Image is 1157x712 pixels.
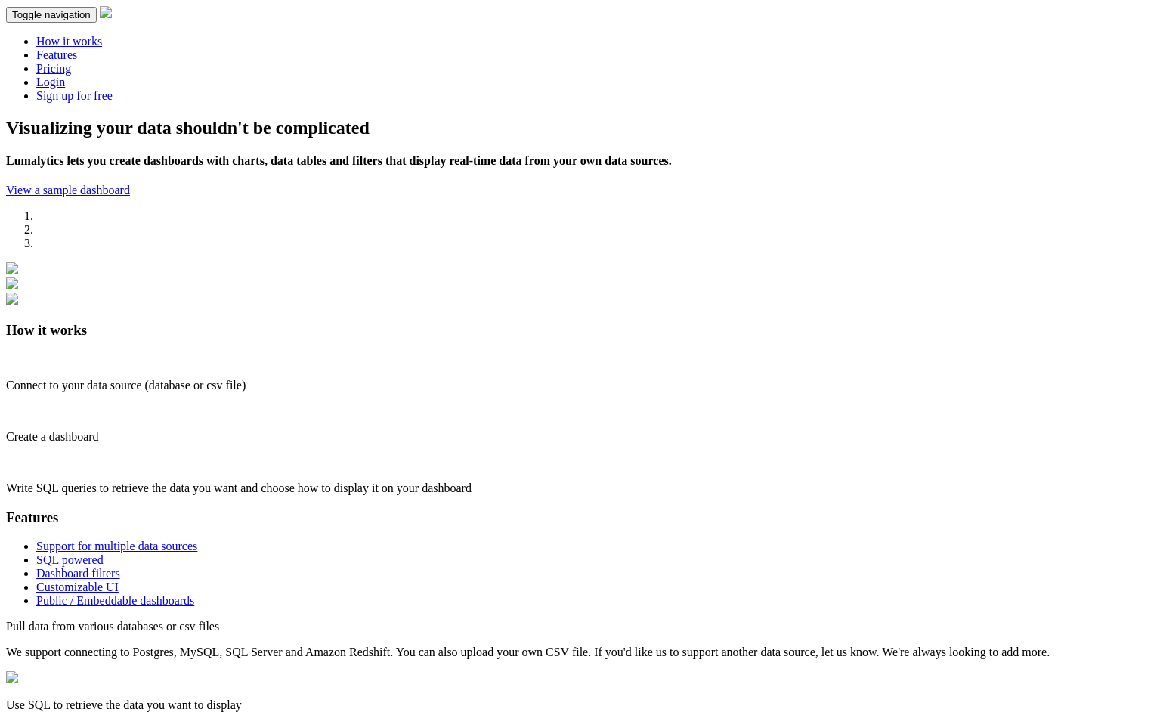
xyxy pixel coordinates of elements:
[6,509,1151,526] h3: Features
[6,184,130,197] a: View a sample dashboard
[6,671,18,683] img: all_sources-96e6a078ea2232f4f51e36b418ddbdcd5c1072f9fbd822abdeb337f6c537824b.png
[6,277,18,289] img: lumalytics-screenshot-2-199e60c08e33fc0b6e5e86304bf20dcd1bb646d050ed2e7d6efdc05661455cea.png
[36,89,113,102] a: Sign up for free
[36,48,77,61] a: Features
[36,62,71,75] a: Pricing
[36,567,120,580] a: Dashboard filters
[6,154,1151,168] h4: Lumalytics lets you create dashboards with charts, data tables and filters that display real-time...
[36,76,65,88] a: Login
[6,481,1151,495] p: Write SQL queries to retrieve the data you want and choose how to display it on your dashboard
[100,6,112,18] img: logo_v2-f34f87db3d4d9f5311d6c47995059ad6168825a3e1eb260e01c8041e89355404.png
[6,262,18,274] img: lumalytics-screenshot-1-7a74361a8398877aa2597a69edf913cb7964058ba03049edb3fa55e2b5462593.png
[6,118,1151,138] h2: Visualizing your data shouldn't be complicated
[36,553,104,566] a: SQL powered
[6,430,1151,444] p: Create a dashboard
[36,580,119,593] a: Customizable UI
[36,594,194,607] a: Public / Embeddable dashboards
[36,35,102,48] a: How it works
[36,540,197,553] a: Support for multiple data sources
[6,620,1151,633] p: Pull data from various databases or csv files
[6,7,97,23] button: Toggle navigation
[12,9,91,20] span: Toggle navigation
[6,698,1151,712] p: Use SQL to retrieve the data you want to display
[6,322,1151,339] h3: How it works
[6,293,18,305] img: lumalytics-screenshot-3-04977a5c2dca9b125ae790bce47ef446ee1c15c3bae81557a73f924cfbf69eb4.png
[6,645,1151,659] p: We support connecting to Postgres, MySQL, SQL Server and Amazon Redshift. You can also upload you...
[6,379,1151,392] p: Connect to your data source (database or csv file)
